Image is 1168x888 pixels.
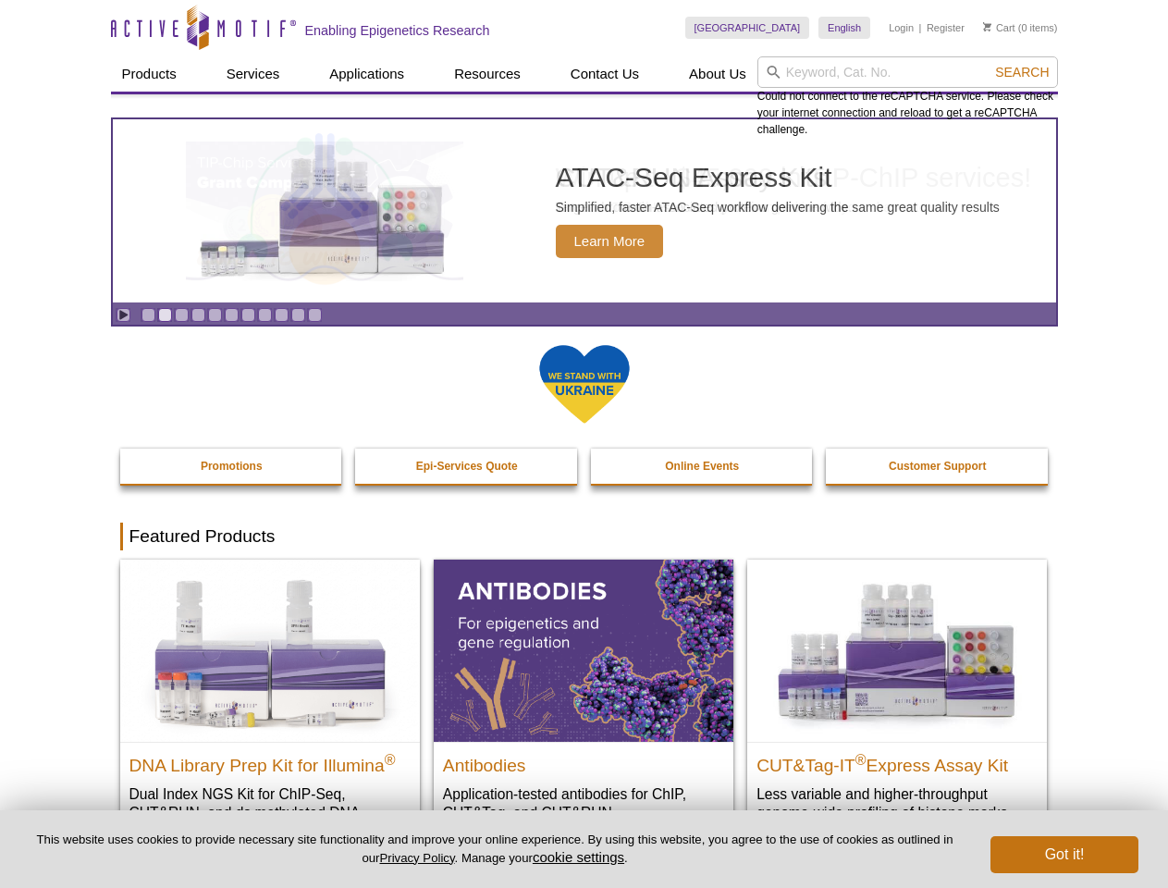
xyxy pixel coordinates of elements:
[678,56,757,92] a: About Us
[556,164,1000,191] h2: ATAC-Seq Express Kit
[757,56,1058,88] input: Keyword, Cat. No.
[385,751,396,767] sup: ®
[556,225,664,258] span: Learn More
[120,523,1049,550] h2: Featured Products
[443,784,724,822] p: Application-tested antibodies for ChIP, CUT&Tag, and CUT&RUN.
[685,17,810,39] a: [GEOGRAPHIC_DATA]
[191,308,205,322] a: Go to slide 4
[591,449,815,484] a: Online Events
[919,17,922,39] li: |
[995,65,1049,80] span: Search
[889,460,986,473] strong: Customer Support
[818,17,870,39] a: English
[120,560,420,741] img: DNA Library Prep Kit for Illumina
[30,832,960,867] p: This website uses cookies to provide necessary site functionality and improve your online experie...
[533,849,624,865] button: cookie settings
[559,56,650,92] a: Contact Us
[434,560,733,840] a: All Antibodies Antibodies Application-tested antibodies for ChIP, CUT&Tag, and CUT&RUN.
[983,21,1015,34] a: Cart
[747,560,1047,840] a: CUT&Tag-IT® Express Assay Kit CUT&Tag-IT®Express Assay Kit Less variable and higher-throughput ge...
[416,460,518,473] strong: Epi-Services Quote
[927,21,965,34] a: Register
[355,449,579,484] a: Epi-Services Quote
[129,747,411,775] h2: DNA Library Prep Kit for Illumina
[158,308,172,322] a: Go to slide 2
[665,460,739,473] strong: Online Events
[305,22,490,39] h2: Enabling Epigenetics Research
[208,308,222,322] a: Go to slide 5
[308,308,322,322] a: Go to slide 11
[756,747,1038,775] h2: CUT&Tag-IT Express Assay Kit
[757,56,1058,138] div: Could not connect to the reCAPTCHA service. Please check your internet connection and reload to g...
[120,560,420,858] a: DNA Library Prep Kit for Illumina DNA Library Prep Kit for Illumina® Dual Index NGS Kit for ChIP-...
[275,308,289,322] a: Go to slide 9
[141,308,155,322] a: Go to slide 1
[983,22,991,31] img: Your Cart
[747,560,1047,741] img: CUT&Tag-IT® Express Assay Kit
[291,308,305,322] a: Go to slide 10
[556,199,1000,216] p: Simplified, faster ATAC-Seq workflow delivering the same great quality results
[1105,825,1150,869] iframe: Intercom live chat
[172,141,477,281] img: ATAC-Seq Express Kit
[201,460,263,473] strong: Promotions
[855,751,867,767] sup: ®
[889,21,914,34] a: Login
[117,308,130,322] a: Toggle autoplay
[434,560,733,741] img: All Antibodies
[990,836,1138,873] button: Got it!
[379,851,454,865] a: Privacy Policy
[113,119,1056,302] a: ATAC-Seq Express Kit ATAC-Seq Express Kit Simplified, faster ATAC-Seq workflow delivering the sam...
[983,17,1058,39] li: (0 items)
[129,784,411,841] p: Dual Index NGS Kit for ChIP-Seq, CUT&RUN, and ds methylated DNA assays.
[756,784,1038,822] p: Less variable and higher-throughput genome-wide profiling of histone marks​.
[111,56,188,92] a: Products
[538,343,631,425] img: We Stand With Ukraine
[120,449,344,484] a: Promotions
[241,308,255,322] a: Go to slide 7
[215,56,291,92] a: Services
[175,308,189,322] a: Go to slide 3
[258,308,272,322] a: Go to slide 8
[113,119,1056,302] article: ATAC-Seq Express Kit
[225,308,239,322] a: Go to slide 6
[443,747,724,775] h2: Antibodies
[318,56,415,92] a: Applications
[443,56,532,92] a: Resources
[826,449,1050,484] a: Customer Support
[990,64,1054,80] button: Search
